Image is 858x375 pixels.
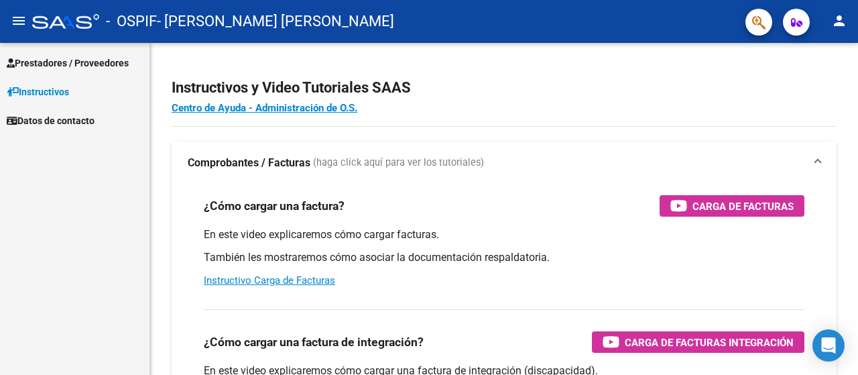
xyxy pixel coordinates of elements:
h3: ¿Cómo cargar una factura? [204,197,345,215]
span: (haga click aquí para ver los tutoriales) [313,156,484,170]
button: Carga de Facturas [660,195,804,217]
h2: Instructivos y Video Tutoriales SAAS [172,75,837,101]
span: Instructivos [7,85,69,99]
span: - [PERSON_NAME] [PERSON_NAME] [157,7,394,36]
p: También les mostraremos cómo asociar la documentación respaldatoria. [204,250,804,265]
mat-icon: menu [11,13,27,29]
span: Carga de Facturas Integración [625,334,794,351]
span: Carga de Facturas [692,198,794,215]
strong: Comprobantes / Facturas [188,156,310,170]
span: Datos de contacto [7,113,95,128]
span: Prestadores / Proveedores [7,56,129,70]
div: Open Intercom Messenger [812,329,845,362]
mat-expansion-panel-header: Comprobantes / Facturas (haga click aquí para ver los tutoriales) [172,142,837,184]
a: Instructivo Carga de Facturas [204,274,335,286]
h3: ¿Cómo cargar una factura de integración? [204,333,424,352]
button: Carga de Facturas Integración [592,331,804,353]
mat-icon: person [831,13,847,29]
span: - OSPIF [106,7,157,36]
a: Centro de Ayuda - Administración de O.S. [172,102,357,114]
p: En este video explicaremos cómo cargar facturas. [204,227,804,242]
